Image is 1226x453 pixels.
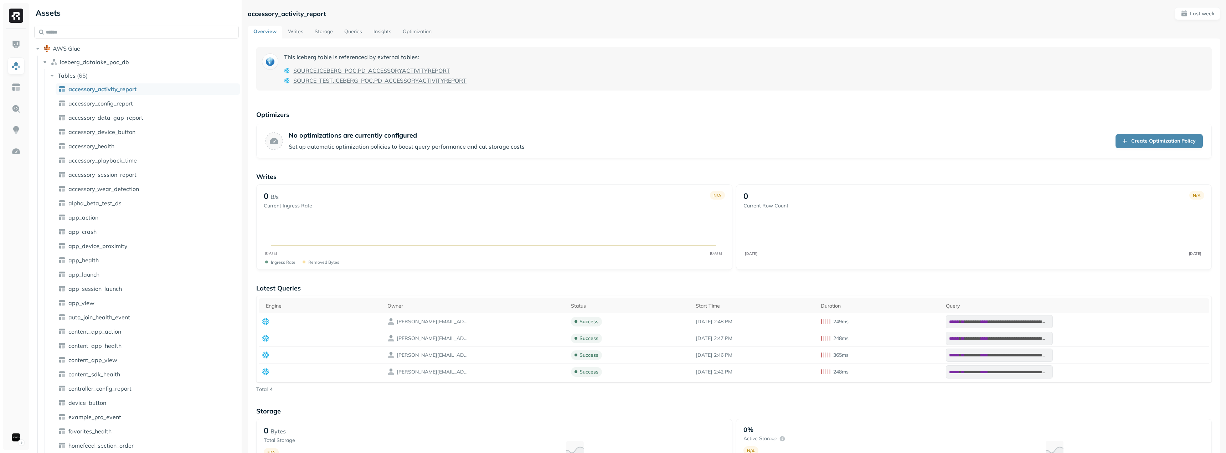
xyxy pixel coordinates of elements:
div: Engine [266,303,380,309]
p: success [579,318,598,325]
img: table [58,86,66,93]
p: Optimizers [256,110,1212,119]
p: Last week [1190,10,1214,17]
p: HIMANSHU.RAMCHANDANI@SONOS.COM [397,352,468,359]
img: table [58,428,66,435]
button: Last week [1175,7,1220,20]
span: accessory_wear_detection [68,185,139,192]
p: Total [256,386,268,393]
span: app_action [68,214,98,221]
span: app_health [68,257,99,264]
img: namespace [51,58,58,66]
button: AWS Glue [34,43,239,54]
div: Duration [821,303,939,309]
p: Bytes [271,427,286,436]
span: app_view [68,299,94,307]
p: Oct 6, 2025 2:48 PM [696,318,814,325]
img: table [58,200,66,207]
img: table [58,257,66,264]
img: table [58,185,66,192]
img: table [58,114,66,121]
span: Tables [58,72,76,79]
div: Query [946,303,1206,309]
button: Tables(65) [48,70,239,81]
a: Insights [368,26,397,38]
img: table [58,228,66,235]
img: table [58,413,66,421]
span: accessory_session_report [68,171,136,178]
span: controller_config_report [68,385,132,392]
a: auto_join_health_event [56,312,240,323]
img: table [58,342,66,349]
div: Owner [387,303,564,309]
p: HIMANSHU.RAMCHANDANI@SONOS.COM [397,318,468,325]
img: table [58,328,66,335]
span: auto_join_health_event [68,314,130,321]
span: content_app_view [68,356,117,364]
p: Writes [256,173,1212,181]
img: table [58,356,66,364]
img: table [58,171,66,178]
span: . [373,76,374,85]
span: app_session_launch [68,285,122,292]
a: app_device_proximity [56,240,240,252]
a: homefeed_section_order [56,440,240,451]
span: content_app_health [68,342,122,349]
a: content_app_action [56,326,240,337]
p: Total Storage [264,437,425,444]
p: 4 [270,386,273,393]
p: 248ms [833,369,849,375]
span: PD_ACCESSORYACTIVITYREPORT [358,66,450,75]
span: app_launch [68,271,99,278]
span: accessory_device_button [68,128,135,135]
p: HIMANSHU.RAMCHANDANI@SONOS.COM [397,335,468,342]
button: iceberg_datalake_poc_db [41,56,239,68]
a: alpha_beta_test_ds [56,197,240,209]
img: Optimization [11,147,21,156]
img: table [58,442,66,449]
p: Set up automatic optimization policies to boost query performance and cut storage costs [289,142,525,151]
div: Start Time [696,303,814,309]
img: table [58,214,66,221]
p: 249ms [833,318,849,325]
img: table [58,314,66,321]
p: N/A [1193,193,1201,198]
a: Create Optimization Policy [1116,134,1203,148]
img: table [58,399,66,406]
span: accessory_activity_report [68,86,136,93]
span: example_pro_event [68,413,121,421]
p: 248ms [833,335,849,342]
span: app_crash [68,228,97,235]
a: Overview [248,26,282,38]
span: alpha_beta_test_ds [68,200,122,207]
p: success [579,369,598,375]
p: 0% [743,426,753,434]
a: app_crash [56,226,240,237]
a: app_view [56,297,240,309]
a: SOURCE_TEST.ICEBERG_POC.PD_ACCESSORYACTIVITYREPORT [293,76,467,85]
a: Optimization [397,26,437,38]
p: Ingress Rate [271,259,295,265]
a: content_app_view [56,354,240,366]
a: app_session_launch [56,283,240,294]
img: table [58,371,66,378]
span: SOURCE [293,66,316,75]
img: Ryft [9,9,23,23]
img: table [58,271,66,278]
a: app_health [56,254,240,266]
span: PD_ACCESSORYACTIVITYREPORT [374,76,467,85]
a: controller_config_report [56,383,240,394]
img: table [58,285,66,292]
img: Query Explorer [11,104,21,113]
span: accessory_playback_time [68,157,137,164]
p: Storage [256,407,1212,415]
a: SOURCE.ICEBERG_POC.PD_ACCESSORYACTIVITYREPORT [293,66,450,75]
p: Oct 6, 2025 2:47 PM [696,335,814,342]
p: 0 [743,191,748,201]
a: app_launch [56,269,240,280]
div: Status [571,303,689,309]
span: . [316,66,318,75]
img: table [58,100,66,107]
a: accessory_wear_detection [56,183,240,195]
tspan: [DATE] [265,251,277,256]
